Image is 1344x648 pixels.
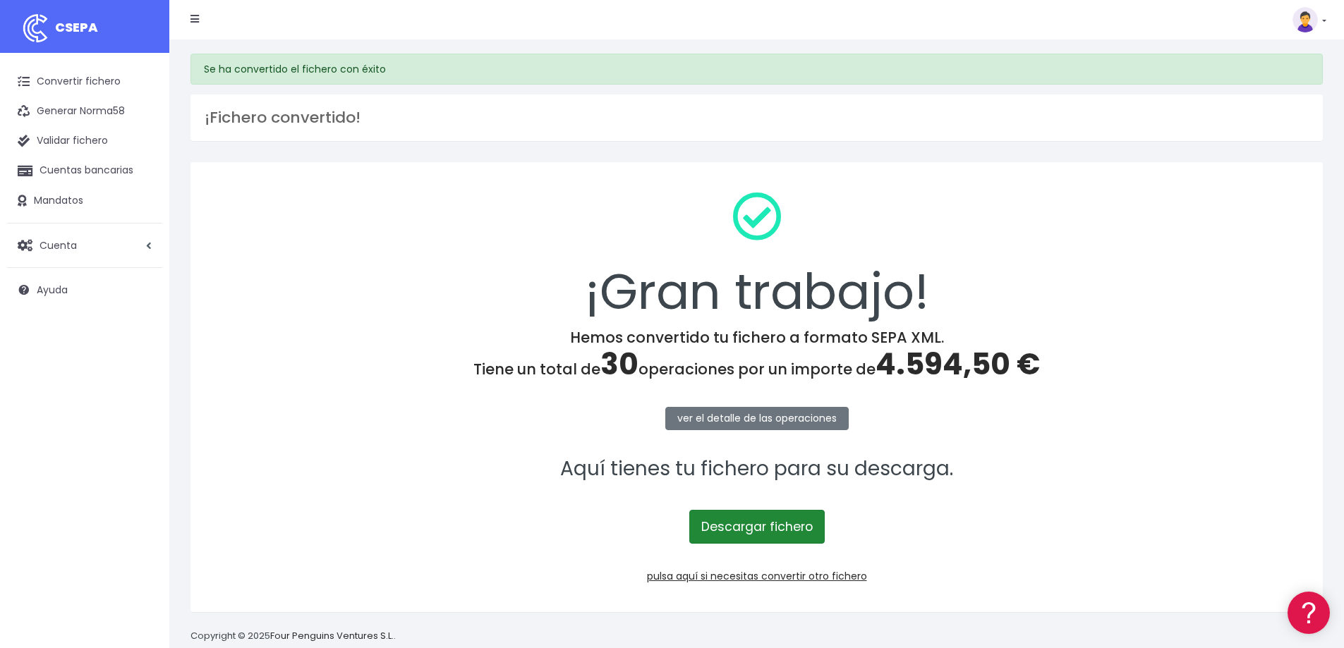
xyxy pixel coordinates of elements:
[190,54,1323,85] div: Se ha convertido el fichero con éxito
[647,569,867,583] a: pulsa aquí si necesitas convertir otro fichero
[40,238,77,252] span: Cuenta
[7,67,162,97] a: Convertir fichero
[270,629,394,642] a: Four Penguins Ventures S.L.
[209,453,1304,485] p: Aquí tienes tu fichero para su descarga.
[7,275,162,305] a: Ayuda
[18,11,53,46] img: logo
[190,629,396,644] p: Copyright © 2025 .
[37,283,68,297] span: Ayuda
[665,407,849,430] a: ver el detalle de las operaciones
[689,510,825,544] a: Descargar fichero
[7,126,162,156] a: Validar fichero
[1292,7,1318,32] img: profile
[209,329,1304,382] h4: Hemos convertido tu fichero a formato SEPA XML. Tiene un total de operaciones por un importe de
[205,109,1309,127] h3: ¡Fichero convertido!
[7,186,162,216] a: Mandatos
[55,18,98,36] span: CSEPA
[876,343,1040,385] span: 4.594,50 €
[600,343,638,385] span: 30
[7,156,162,185] a: Cuentas bancarias
[7,97,162,126] a: Generar Norma58
[7,231,162,260] a: Cuenta
[209,181,1304,329] div: ¡Gran trabajo!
